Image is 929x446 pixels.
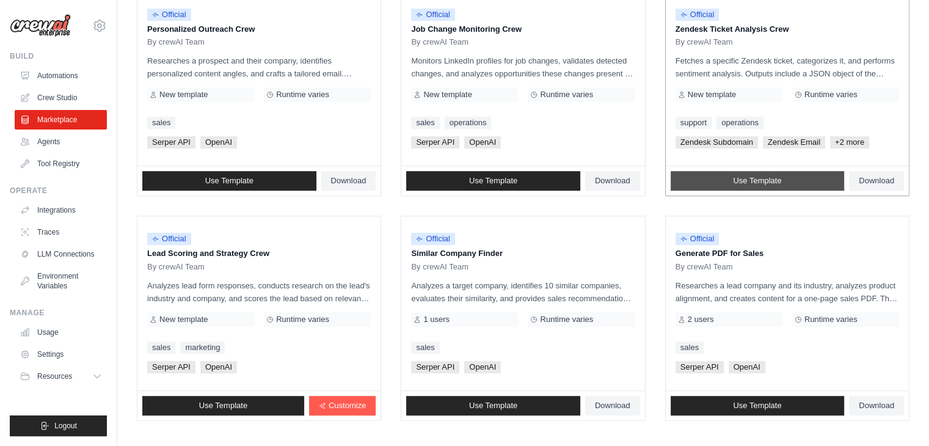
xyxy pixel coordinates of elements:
[716,117,763,129] a: operations
[676,342,704,354] a: sales
[15,244,107,264] a: LLM Connections
[54,421,77,431] span: Logout
[15,323,107,342] a: Usage
[10,186,107,196] div: Operate
[464,136,501,148] span: OpenAI
[676,233,720,245] span: Official
[411,361,459,373] span: Serper API
[15,88,107,108] a: Crew Studio
[411,279,635,305] p: Analyzes a target company, identifies 10 similar companies, evaluates their similarity, and provi...
[147,247,371,260] p: Lead Scoring and Strategy Crew
[205,176,253,186] span: Use Template
[676,136,758,148] span: Zendesk Subdomain
[411,342,439,354] a: sales
[445,117,492,129] a: operations
[142,396,304,415] a: Use Template
[676,247,899,260] p: Generate PDF for Sales
[830,136,869,148] span: +2 more
[142,171,316,191] a: Use Template
[147,37,205,47] span: By crewAI Team
[676,9,720,21] span: Official
[37,371,72,381] span: Resources
[411,136,459,148] span: Serper API
[595,176,630,186] span: Download
[540,90,593,100] span: Runtime varies
[676,262,733,272] span: By crewAI Team
[15,367,107,386] button: Resources
[406,396,580,415] a: Use Template
[15,110,107,130] a: Marketplace
[159,315,208,324] span: New template
[15,222,107,242] a: Traces
[200,136,237,148] span: OpenAI
[15,154,107,174] a: Tool Registry
[585,396,640,415] a: Download
[10,308,107,318] div: Manage
[329,401,366,411] span: Customize
[15,66,107,86] a: Automations
[200,361,237,373] span: OpenAI
[411,54,635,80] p: Monitors LinkedIn profiles for job changes, validates detected changes, and analyzes opportunitie...
[10,51,107,61] div: Build
[411,117,439,129] a: sales
[406,171,580,191] a: Use Template
[804,90,858,100] span: Runtime varies
[849,396,904,415] a: Download
[676,54,899,80] p: Fetches a specific Zendesk ticket, categorizes it, and performs sentiment analysis. Outputs inclu...
[688,90,736,100] span: New template
[688,315,714,324] span: 2 users
[423,90,472,100] span: New template
[15,266,107,296] a: Environment Variables
[180,342,225,354] a: marketing
[411,9,455,21] span: Official
[411,37,468,47] span: By crewAI Team
[147,23,371,35] p: Personalized Outreach Crew
[469,401,517,411] span: Use Template
[676,37,733,47] span: By crewAI Team
[147,117,175,129] a: sales
[321,171,376,191] a: Download
[676,117,712,129] a: support
[147,342,175,354] a: sales
[763,136,825,148] span: Zendesk Email
[15,345,107,364] a: Settings
[411,262,468,272] span: By crewAI Team
[676,279,899,305] p: Researches a lead company and its industry, analyzes product alignment, and creates content for a...
[147,233,191,245] span: Official
[276,315,329,324] span: Runtime varies
[147,54,371,80] p: Researches a prospect and their company, identifies personalized content angles, and crafts a tai...
[199,401,247,411] span: Use Template
[423,315,450,324] span: 1 users
[15,132,107,152] a: Agents
[309,396,376,415] a: Customize
[15,200,107,220] a: Integrations
[859,401,894,411] span: Download
[469,176,517,186] span: Use Template
[540,315,593,324] span: Runtime varies
[331,176,366,186] span: Download
[147,136,195,148] span: Serper API
[147,262,205,272] span: By crewAI Team
[733,401,781,411] span: Use Template
[276,90,329,100] span: Runtime varies
[411,23,635,35] p: Job Change Monitoring Crew
[671,171,845,191] a: Use Template
[159,90,208,100] span: New template
[411,233,455,245] span: Official
[147,9,191,21] span: Official
[733,176,781,186] span: Use Template
[804,315,858,324] span: Runtime varies
[859,176,894,186] span: Download
[849,171,904,191] a: Download
[10,14,71,37] img: Logo
[411,247,635,260] p: Similar Company Finder
[729,361,765,373] span: OpenAI
[676,361,724,373] span: Serper API
[671,396,845,415] a: Use Template
[147,361,195,373] span: Serper API
[676,23,899,35] p: Zendesk Ticket Analysis Crew
[585,171,640,191] a: Download
[464,361,501,373] span: OpenAI
[595,401,630,411] span: Download
[147,279,371,305] p: Analyzes lead form responses, conducts research on the lead's industry and company, and scores th...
